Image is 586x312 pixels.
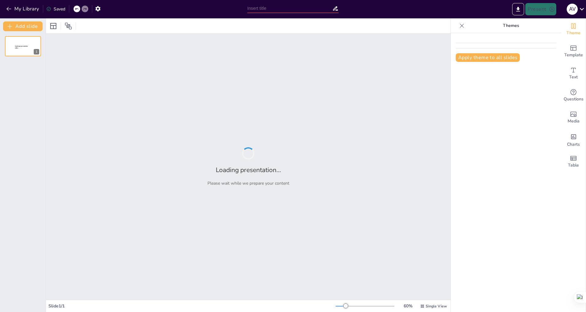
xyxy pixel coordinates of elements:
[567,4,578,15] div: A V
[568,118,580,125] span: Media
[561,62,586,85] div: Add text boxes
[512,3,524,15] button: Export to PowerPoint
[5,4,42,14] button: My Library
[247,4,333,13] input: Insert title
[48,303,336,309] div: Slide 1 / 1
[216,166,281,174] h2: Loading presentation...
[401,303,415,309] div: 60 %
[3,21,43,31] button: Add slide
[561,107,586,129] div: Add images, graphics, shapes or video
[48,21,58,31] div: Layout
[525,3,556,15] button: Present
[567,3,578,15] button: A V
[207,180,289,186] p: Please wait while we prepare your content
[561,18,586,40] div: Change the overall theme
[46,6,65,12] div: Saved
[456,53,520,62] button: Apply theme to all slides
[426,304,447,309] span: Single View
[566,30,580,36] span: Theme
[564,52,583,58] span: Template
[561,151,586,173] div: Add a table
[564,96,584,103] span: Questions
[561,129,586,151] div: Add charts and graphs
[569,74,578,81] span: Text
[561,85,586,107] div: Get real-time input from your audience
[467,18,555,33] p: Themes
[5,36,41,56] div: 1
[568,162,579,169] span: Table
[15,46,28,49] span: Sendsteps presentation editor
[567,141,580,148] span: Charts
[65,22,72,30] span: Position
[561,40,586,62] div: Add ready made slides
[34,49,39,55] div: 1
